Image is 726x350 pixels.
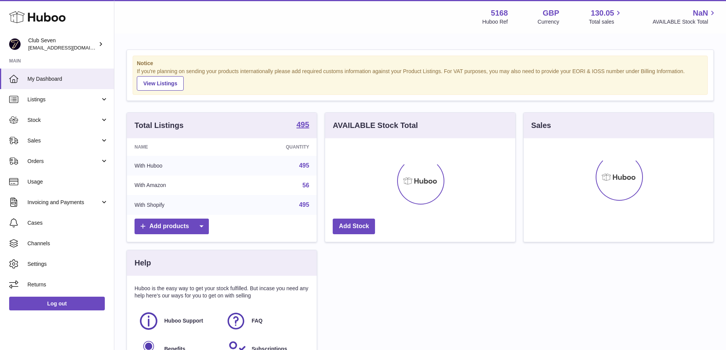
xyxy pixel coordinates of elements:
div: If you're planning on sending your products internationally please add required customs informati... [137,68,704,91]
div: Currency [538,18,559,26]
strong: 5168 [491,8,508,18]
th: Quantity [231,138,317,156]
h3: Sales [531,120,551,131]
strong: GBP [543,8,559,18]
span: Invoicing and Payments [27,199,100,206]
span: Orders [27,158,100,165]
a: 495 [299,162,309,169]
span: Total sales [589,18,623,26]
td: With Shopify [127,195,231,215]
span: Channels [27,240,108,247]
h3: Help [135,258,151,268]
p: Huboo is the easy way to get your stock fulfilled. But incase you need any help here's our ways f... [135,285,309,299]
a: Log out [9,297,105,310]
span: AVAILABLE Stock Total [652,18,717,26]
span: FAQ [252,317,263,324]
a: View Listings [137,76,184,91]
strong: Notice [137,60,704,67]
span: [EMAIL_ADDRESS][DOMAIN_NAME] [28,45,112,51]
span: NaN [693,8,708,18]
div: Huboo Ref [482,18,508,26]
a: FAQ [226,311,305,331]
span: Returns [27,281,108,288]
span: Listings [27,96,100,103]
a: Add products [135,219,209,234]
span: Usage [27,178,108,185]
span: Stock [27,117,100,124]
span: Cases [27,219,108,227]
div: Club Seven [28,37,97,51]
h3: AVAILABLE Stock Total [333,120,418,131]
span: Settings [27,261,108,268]
a: Add Stock [333,219,375,234]
img: info@wearclubseven.com [9,38,21,50]
th: Name [127,138,231,156]
span: Sales [27,137,100,144]
strong: 495 [296,121,309,128]
a: 495 [296,121,309,130]
span: Huboo Support [164,317,203,324]
h3: Total Listings [135,120,184,131]
a: 495 [299,201,309,208]
a: 130.05 Total sales [589,8,623,26]
a: 56 [303,182,309,189]
a: NaN AVAILABLE Stock Total [652,8,717,26]
a: Huboo Support [138,311,218,331]
td: With Amazon [127,176,231,195]
span: 130.05 [591,8,614,18]
td: With Huboo [127,156,231,176]
span: My Dashboard [27,75,108,83]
